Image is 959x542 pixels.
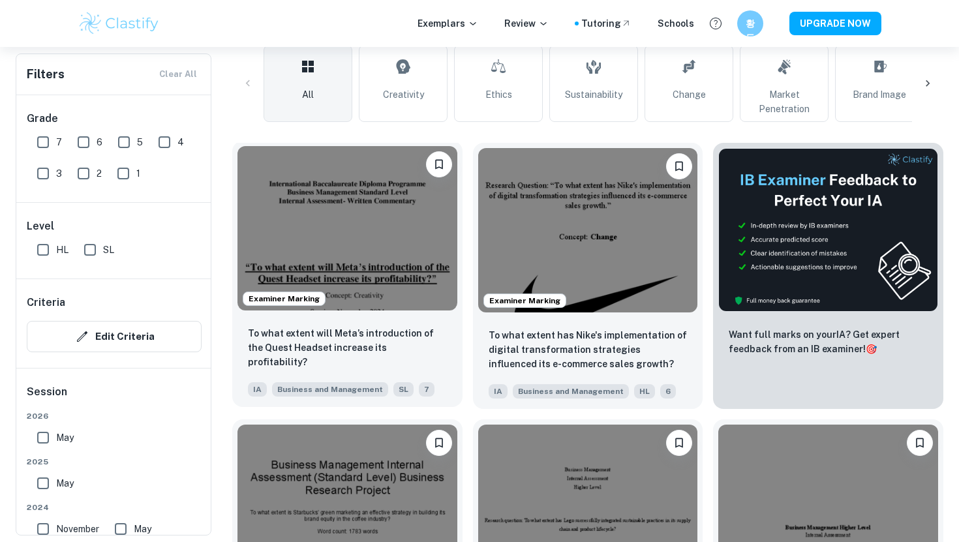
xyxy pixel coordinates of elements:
button: Help and Feedback [705,12,727,35]
h6: Filters [27,65,65,83]
span: Sustainability [565,87,622,102]
p: Want full marks on your IA ? Get expert feedback from an IB examiner! [729,327,928,356]
span: SL [393,382,414,397]
span: IA [489,384,508,399]
span: All [302,87,314,102]
span: HL [634,384,655,399]
button: 황동 [737,10,763,37]
span: IA [248,382,267,397]
span: November [56,522,99,536]
img: Thumbnail [718,148,938,312]
h6: Criteria [27,295,65,310]
a: ThumbnailWant full marks on yourIA? Get expert feedback from an IB examiner! [713,143,943,409]
span: 7 [419,382,434,397]
a: Tutoring [581,16,632,31]
button: Bookmark [666,430,692,456]
span: Business and Management [272,382,388,397]
span: SL [103,243,114,257]
span: Brand Image [853,87,906,102]
span: 6 [97,135,102,149]
p: Exemplars [418,16,478,31]
span: Change [673,87,706,102]
span: 1 [136,166,140,181]
span: May [56,476,74,490]
button: Bookmark [426,151,452,177]
span: May [134,522,151,536]
span: 🎯 [866,344,877,354]
span: Creativity [383,87,424,102]
p: Review [504,16,549,31]
span: HL [56,243,68,257]
span: Ethics [485,87,512,102]
span: Business and Management [513,384,629,399]
img: Business and Management IA example thumbnail: To what extent has Nike's implementation [478,148,698,312]
span: 6 [660,384,676,399]
span: 3 [56,166,62,181]
span: Examiner Marking [484,295,566,307]
span: Examiner Marking [243,293,325,305]
button: Bookmark [666,153,692,179]
button: Bookmark [907,430,933,456]
span: 4 [177,135,184,149]
a: Examiner MarkingBookmarkTo what extent has Nike's implementation of digital transformation strate... [473,143,703,409]
img: Clastify logo [78,10,160,37]
h6: Grade [27,111,202,127]
span: May [56,430,74,445]
img: Business and Management IA example thumbnail: To what extent will Meta’s introduction [237,146,457,310]
span: 7 [56,135,62,149]
button: UPGRADE NOW [789,12,881,35]
h6: Level [27,218,202,234]
span: 2026 [27,410,202,422]
h6: 황동 [743,16,758,31]
span: 2025 [27,456,202,468]
span: 2 [97,166,102,181]
button: Edit Criteria [27,321,202,352]
p: To what extent will Meta’s introduction of the Quest Headset increase its profitability? [248,326,447,369]
span: Market Penetration [746,87,823,116]
a: Examiner MarkingBookmarkTo what extent will Meta’s introduction of the Quest Headset increase its... [232,143,463,409]
span: 5 [137,135,143,149]
a: Schools [658,16,694,31]
h6: Session [27,384,202,410]
span: 2024 [27,502,202,513]
p: To what extent has Nike's implementation of digital transformation strategies influenced its e-co... [489,328,688,371]
button: Bookmark [426,430,452,456]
